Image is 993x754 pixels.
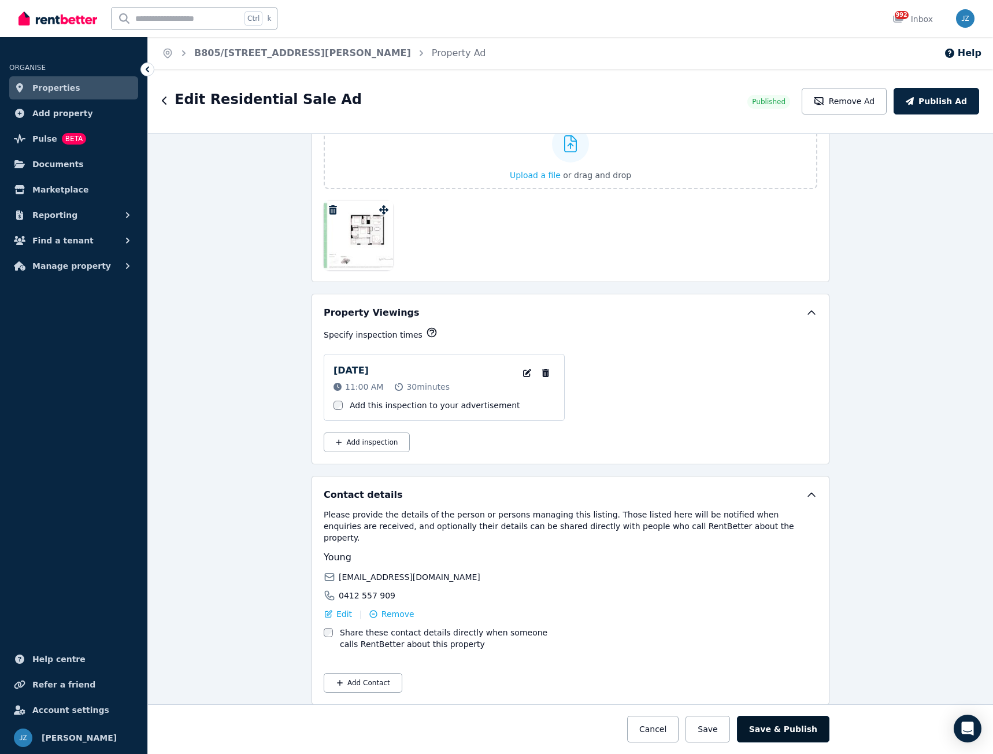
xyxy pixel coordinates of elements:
p: Specify inspection times [324,329,423,341]
p: [DATE] [334,364,369,378]
span: Published [752,97,785,106]
span: 992 [895,11,909,19]
button: Save [686,716,729,742]
button: Publish Ad [894,88,979,114]
span: Add property [32,106,93,120]
a: PulseBETA [9,127,138,150]
a: Refer a friend [9,673,138,696]
a: Marketplace [9,178,138,201]
span: Refer a friend [32,678,95,692]
button: Find a tenant [9,229,138,252]
a: B805/[STREET_ADDRESS][PERSON_NAME] [194,47,411,58]
a: Property Ad [432,47,486,58]
label: Share these contact details directly when someone calls RentBetter about this property [340,627,567,650]
span: or drag and drop [563,171,631,180]
span: Edit [336,608,352,620]
span: Manage property [32,259,111,273]
span: [EMAIL_ADDRESS][DOMAIN_NAME] [339,571,480,583]
button: Add Contact [324,673,402,693]
span: Pulse [32,132,57,146]
span: 0412 557 909 [339,590,395,601]
span: 30 minutes [406,381,450,393]
a: Account settings [9,698,138,722]
span: Remove [381,608,414,620]
span: Reporting [32,208,77,222]
span: Young [324,552,351,563]
a: Help centre [9,648,138,671]
h1: Edit Residential Sale Ad [175,90,362,109]
button: Remove [369,608,414,620]
span: Find a tenant [32,234,94,247]
img: Jing Zhao [14,729,32,747]
p: Please provide the details of the person or persons managing this listing. Those listed here will... [324,509,817,544]
h5: Property Viewings [324,306,420,320]
button: Add inspection [324,433,410,452]
a: Documents [9,153,138,176]
button: Reporting [9,204,138,227]
span: k [267,14,271,23]
div: Inbox [892,13,933,25]
a: Properties [9,76,138,99]
span: Documents [32,157,84,171]
button: Save & Publish [737,716,829,742]
button: Remove Ad [802,88,887,114]
nav: Breadcrumb [148,37,499,69]
span: Properties [32,81,80,95]
span: Marketplace [32,183,88,197]
button: Help [944,46,981,60]
img: Jing Zhao [956,9,975,28]
h5: Contact details [324,488,403,502]
a: Add property [9,102,138,125]
label: Add this inspection to your advertisement [350,400,520,411]
span: [PERSON_NAME] [42,731,117,745]
img: RentBetter [18,10,97,27]
span: ORGANISE [9,64,46,72]
span: BETA [62,133,86,145]
span: 11:00 AM [345,381,383,393]
button: Cancel [627,716,679,742]
button: Upload a file or drag and drop [510,169,631,181]
div: Open Intercom Messenger [954,715,981,742]
span: Help centre [32,652,86,666]
span: Ctrl [244,11,262,26]
span: | [359,608,362,620]
button: Edit [324,608,352,620]
span: Account settings [32,703,109,717]
button: Manage property [9,254,138,278]
span: Upload a file [510,171,561,180]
